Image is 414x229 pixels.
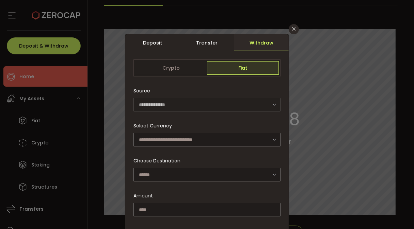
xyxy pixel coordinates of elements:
span: Crypto [135,61,207,75]
div: Withdraw [234,34,289,51]
span: Choose Destination [133,157,180,164]
span: Amount [133,192,153,199]
label: Select Currency [133,122,176,129]
button: Close [289,24,299,34]
span: Fiat [207,61,279,75]
iframe: Chat Widget [333,156,414,229]
div: Deposit [125,34,180,51]
div: Transfer [180,34,234,51]
span: Source [133,84,150,98]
